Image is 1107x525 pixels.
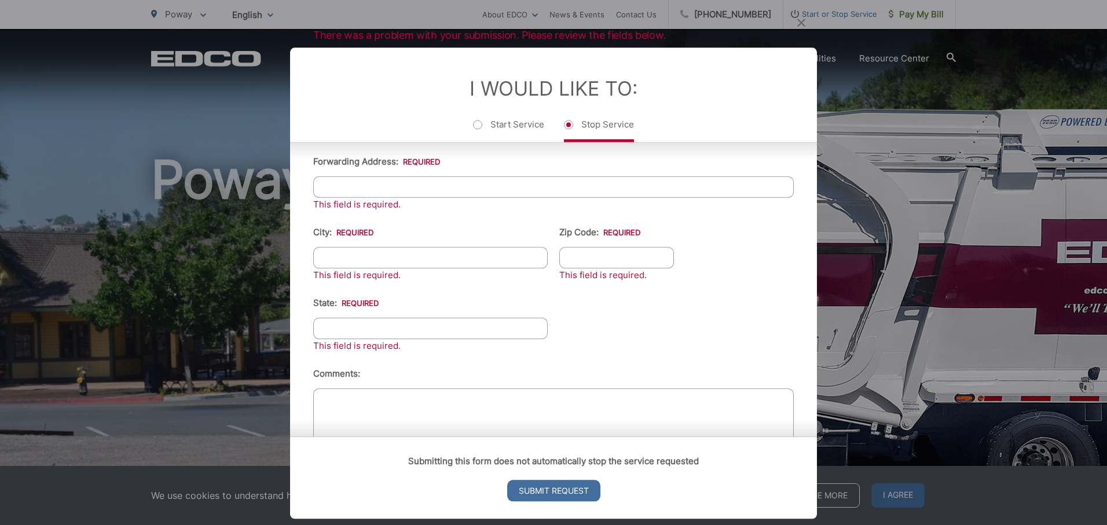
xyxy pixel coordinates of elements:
input: Submit Request [507,480,600,502]
label: Comments: [313,369,360,379]
div: This field is required. [313,339,548,353]
h2: There was a problem with your submission. Please review the fields below. [290,6,817,48]
label: I Would Like To: [470,76,637,100]
label: Forwarding Address: [313,156,440,167]
div: This field is required. [559,268,674,282]
label: Stop Service [564,119,634,142]
label: Zip Code: [559,227,640,238]
label: Start Service [473,119,544,142]
label: City: [313,227,373,238]
label: State: [313,298,379,308]
div: This field is required. [313,198,794,212]
strong: Submitting this form does not automatically stop the service requested [408,456,699,467]
div: This field is required. [313,268,548,282]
